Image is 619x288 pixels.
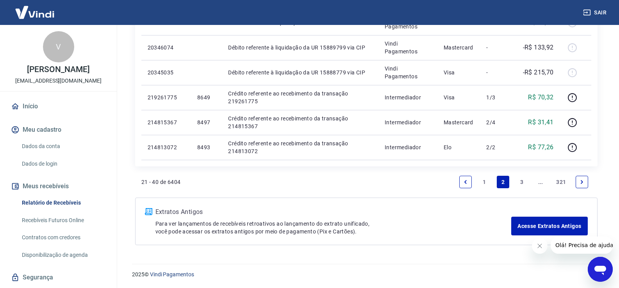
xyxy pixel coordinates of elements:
[444,143,474,151] p: Elo
[148,143,185,151] p: 214813072
[228,69,372,76] p: Débito referente à liquidação da UR 15888779 via CIP
[19,138,107,154] a: Dados da conta
[43,31,74,62] div: V
[228,90,372,105] p: Crédito referente ao recebimento da transação 219261775
[385,118,431,126] p: Intermediador
[486,143,509,151] p: 2/2
[523,68,554,77] p: -R$ 215,70
[228,115,372,130] p: Crédito referente ao recebimento da transação 214815367
[228,44,372,51] p: Débito referente à liquidação da UR 15889799 via CIP
[534,176,547,188] a: Jump forward
[444,118,474,126] p: Mastercard
[9,178,107,195] button: Meus recebíveis
[132,270,600,279] p: 2025 ©
[148,94,185,101] p: 219261775
[486,94,509,101] p: 1/3
[528,143,553,152] p: R$ 77,26
[486,44,509,51] p: -
[551,237,613,254] iframe: Mensagem da empresa
[9,121,107,138] button: Meu cadastro
[528,118,553,127] p: R$ 31,41
[9,269,107,286] a: Segurança
[456,173,591,191] ul: Pagination
[19,195,107,211] a: Relatório de Recebíveis
[511,217,587,235] a: Acesse Extratos Antigos
[523,43,554,52] p: -R$ 133,92
[141,178,181,186] p: 21 - 40 de 6404
[478,176,491,188] a: Page 1
[576,176,588,188] a: Next page
[444,69,474,76] p: Visa
[9,0,60,24] img: Vindi
[155,207,512,217] p: Extratos Antigos
[385,40,431,55] p: Vindi Pagamentos
[385,94,431,101] p: Intermediador
[582,5,610,20] button: Sair
[15,77,102,85] p: [EMAIL_ADDRESS][DOMAIN_NAME]
[497,176,509,188] a: Page 2 is your current page
[459,176,472,188] a: Previous page
[528,93,553,102] p: R$ 70,32
[532,238,548,254] iframe: Fechar mensagem
[19,156,107,172] a: Dados de login
[19,230,107,246] a: Contratos com credores
[19,212,107,228] a: Recebíveis Futuros Online
[486,69,509,76] p: -
[385,65,431,80] p: Vindi Pagamentos
[486,118,509,126] p: 2/4
[148,44,185,51] p: 20346074
[553,176,569,188] a: Page 321
[9,98,107,115] a: Início
[385,143,431,151] p: Intermediador
[197,143,216,151] p: 8493
[516,176,528,188] a: Page 3
[19,247,107,263] a: Disponibilização de agenda
[588,257,613,282] iframe: Botão para abrir a janela de mensagens
[150,271,194,277] a: Vindi Pagamentos
[197,94,216,101] p: 8649
[148,118,185,126] p: 214815367
[444,44,474,51] p: Mastercard
[197,118,216,126] p: 8497
[145,208,152,215] img: ícone
[27,65,89,74] p: [PERSON_NAME]
[5,5,66,12] span: Olá! Precisa de ajuda?
[444,94,474,101] p: Visa
[228,140,372,155] p: Crédito referente ao recebimento da transação 214813072
[155,220,512,235] p: Para ver lançamentos de recebíveis retroativos ao lançamento do extrato unificado, você pode aces...
[148,69,185,76] p: 20345035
